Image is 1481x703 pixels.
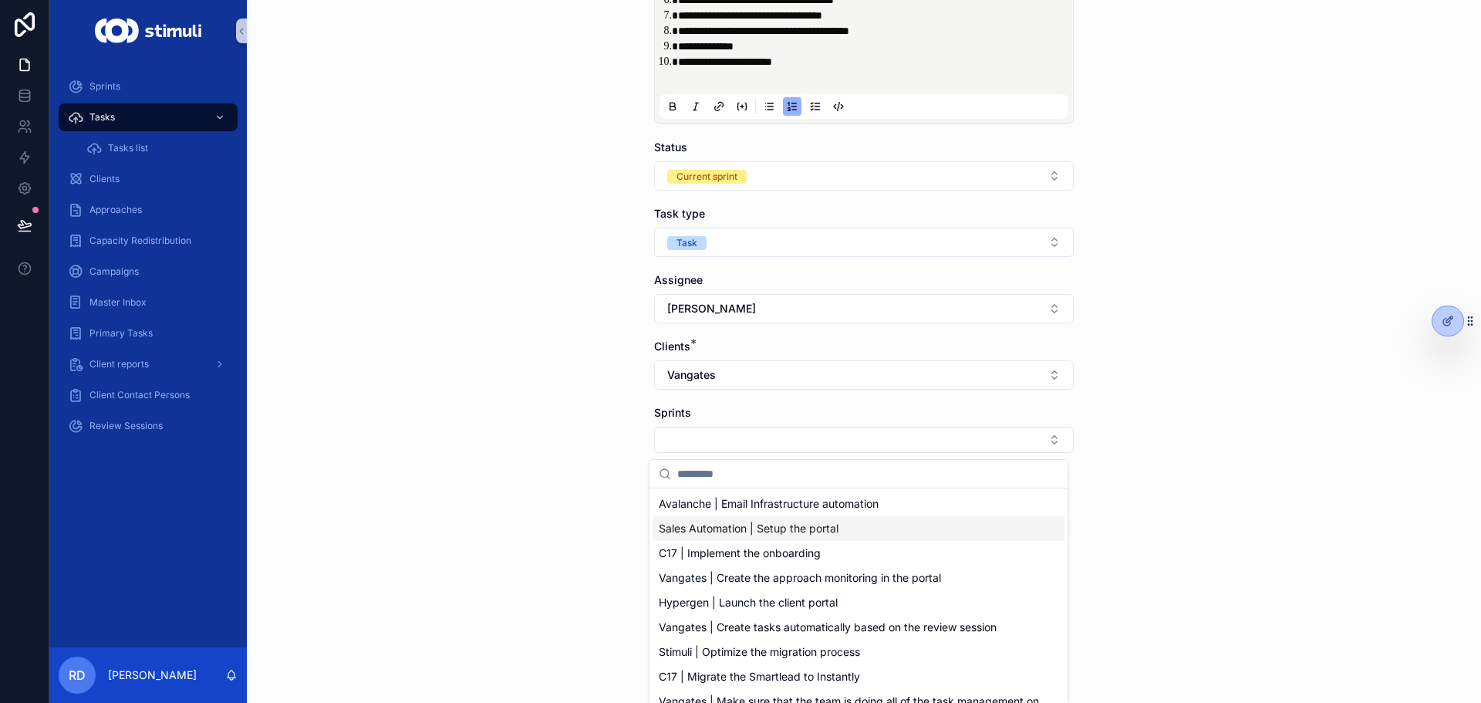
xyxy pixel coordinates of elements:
span: Vangates | Create tasks automatically based on the review session [659,620,997,635]
div: scrollable content [49,62,247,460]
div: Task [676,236,697,250]
a: Tasks [59,103,238,131]
a: Sprints [59,73,238,100]
span: Stimuli | Optimize the migration process [659,644,860,660]
a: Primary Tasks [59,319,238,347]
span: Sprints [654,406,691,419]
span: Tasks list [108,142,148,154]
a: Approaches [59,196,238,224]
span: Avalanche | Email Infrastructure automation [659,496,879,512]
span: Capacity Redistribution [89,235,191,247]
span: Vangates [667,367,716,383]
span: Status [654,140,687,154]
img: App logo [95,19,201,43]
p: [PERSON_NAME] [108,668,197,683]
span: Campaigns [89,265,139,278]
span: Hypergen | Launch the client portal [659,595,838,610]
span: Task type [654,207,705,220]
span: Approaches [89,204,142,216]
a: Master Inbox [59,289,238,316]
span: Master Inbox [89,296,147,309]
a: Review Sessions [59,412,238,440]
button: Select Button [654,294,1074,323]
span: Assignee [654,273,703,286]
a: Client Contact Persons [59,381,238,409]
span: Review Sessions [89,420,163,432]
a: Client reports [59,350,238,378]
span: Tasks [89,111,115,123]
a: Clients [59,165,238,193]
button: Select Button [654,161,1074,191]
span: Primary Tasks [89,327,153,340]
button: Select Button [654,360,1074,390]
span: Sprints [89,80,120,93]
span: RD [69,666,86,684]
a: Tasks list [77,134,238,162]
a: Campaigns [59,258,238,286]
span: C17 | Migrate the Smartlead to Instantly [659,669,860,684]
button: Select Button [654,228,1074,257]
button: Select Button [654,427,1074,453]
span: Clients [89,173,120,185]
span: Clients [654,340,690,353]
div: Current sprint [676,170,737,184]
span: Client Contact Persons [89,389,190,401]
span: [PERSON_NAME] [667,301,756,316]
span: C17 | Implement the onboarding [659,546,821,561]
span: Vangates | Create the approach monitoring in the portal [659,570,941,586]
a: Capacity Redistribution [59,227,238,255]
span: Client reports [89,358,149,370]
span: Sales Automation | Setup the portal [659,521,838,536]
